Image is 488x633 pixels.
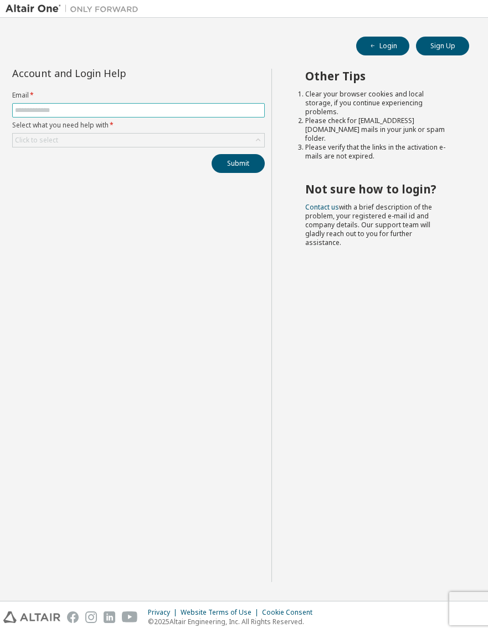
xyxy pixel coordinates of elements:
label: Select what you need help with [12,121,265,130]
img: instagram.svg [85,611,97,623]
label: Email [12,91,265,100]
div: Cookie Consent [262,608,319,617]
h2: Not sure how to login? [305,182,449,196]
img: linkedin.svg [104,611,115,623]
div: Account and Login Help [12,69,214,78]
li: Please check for [EMAIL_ADDRESS][DOMAIN_NAME] mails in your junk or spam folder. [305,116,449,143]
button: Login [356,37,409,55]
p: © 2025 Altair Engineering, Inc. All Rights Reserved. [148,617,319,626]
img: facebook.svg [67,611,79,623]
button: Submit [212,154,265,173]
div: Click to select [13,134,264,147]
button: Sign Up [416,37,469,55]
h2: Other Tips [305,69,449,83]
div: Website Terms of Use [181,608,262,617]
div: Privacy [148,608,181,617]
div: Click to select [15,136,58,145]
img: youtube.svg [122,611,138,623]
span: with a brief description of the problem, your registered e-mail id and company details. Our suppo... [305,202,432,247]
img: altair_logo.svg [3,611,60,623]
li: Clear your browser cookies and local storage, if you continue experiencing problems. [305,90,449,116]
a: Contact us [305,202,339,212]
img: Altair One [6,3,144,14]
li: Please verify that the links in the activation e-mails are not expired. [305,143,449,161]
